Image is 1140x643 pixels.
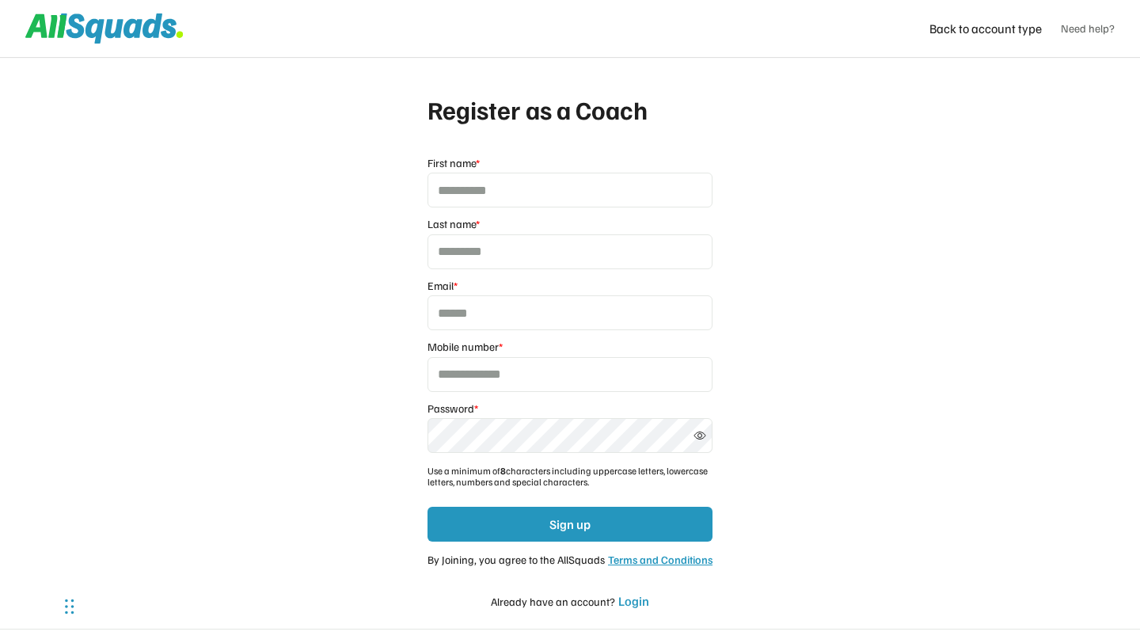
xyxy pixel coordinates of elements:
[427,279,458,293] div: Email
[500,465,506,477] strong: 8
[427,217,480,231] div: Last name
[929,19,1042,38] div: Back to account type
[427,401,478,416] div: Password
[427,156,480,170] div: First name
[608,553,712,567] div: Terms and Conditions
[427,466,712,488] div: Use a minimum of characters including uppercase letters, lowercase letters, numbers and special c...
[427,340,503,354] div: Mobile number
[427,507,712,542] button: Sign up
[1061,21,1115,36] a: Need help?
[618,593,649,609] div: Login
[491,593,615,610] div: Already have an account?
[427,95,697,124] div: Register as a Coach
[427,551,605,568] div: By Joining, you agree to the AllSquads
